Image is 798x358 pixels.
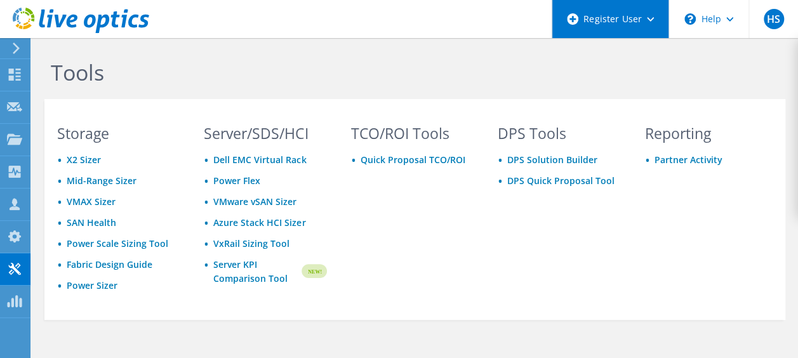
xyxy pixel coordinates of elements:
h3: Server/SDS/HCI [204,126,326,140]
a: Server KPI Comparison Tool [213,258,299,286]
h3: Reporting [645,126,768,140]
a: Power Flex [213,175,260,187]
a: X2 Sizer [67,154,101,166]
a: VMAX Sizer [67,196,116,208]
a: Fabric Design Guide [67,258,152,270]
h3: DPS Tools [498,126,620,140]
a: Dell EMC Virtual Rack [213,154,306,166]
a: DPS Solution Builder [507,154,597,166]
span: HS [764,9,784,29]
a: SAN Health [67,216,116,229]
a: DPS Quick Proposal Tool [507,175,615,187]
a: Partner Activity [655,154,722,166]
img: new-badge.svg [300,256,327,286]
h3: TCO/ROI Tools [351,126,474,140]
h1: Tools [51,59,773,86]
a: Mid-Range Sizer [67,175,136,187]
a: Azure Stack HCI Sizer [213,216,305,229]
h3: Storage [57,126,180,140]
svg: \n [684,13,696,25]
a: VMware vSAN Sizer [213,196,296,208]
a: Quick Proposal TCO/ROI [361,154,465,166]
a: VxRail Sizing Tool [213,237,289,249]
a: Power Scale Sizing Tool [67,237,168,249]
a: Power Sizer [67,279,117,291]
